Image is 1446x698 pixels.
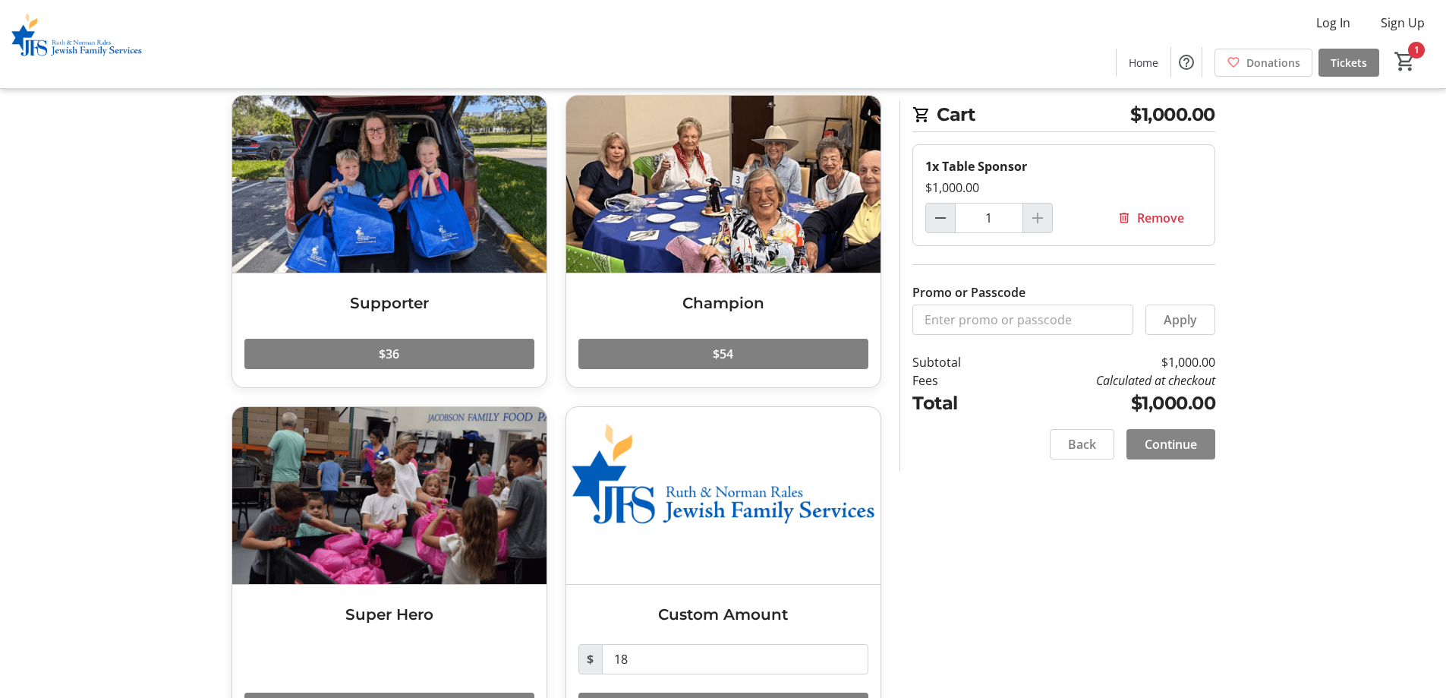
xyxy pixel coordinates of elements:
span: Apply [1164,311,1197,329]
td: Subtotal [912,353,1000,371]
label: Promo or Passcode [912,283,1025,302]
div: 1x Table Sponsor [925,157,1202,175]
td: $1,000.00 [1000,353,1214,371]
button: Log In [1304,11,1363,35]
h3: Custom Amount [578,603,868,626]
span: $54 [713,345,733,363]
span: $36 [379,345,399,363]
td: Total [912,390,1000,417]
span: Donations [1246,55,1300,71]
input: Enter promo or passcode [912,305,1133,335]
span: $ [578,644,603,674]
h3: Champion [578,292,868,314]
img: Supporter [232,96,547,273]
button: Apply [1145,305,1215,335]
span: $1,000.00 [1130,101,1215,128]
span: Log In [1316,14,1350,32]
td: Calculated at checkout [1000,371,1214,390]
span: Tickets [1331,55,1367,71]
img: Ruth & Norman Rales Jewish Family Services's Logo [9,6,144,82]
h2: Cart [912,101,1215,132]
img: Super Hero [232,407,547,584]
a: Donations [1214,49,1312,77]
button: Decrement by one [926,204,955,232]
a: Home [1117,49,1170,77]
button: Continue [1126,429,1215,460]
img: Champion [566,96,881,273]
img: Custom Amount [566,407,881,584]
button: Back [1050,429,1114,460]
div: $1,000.00 [925,178,1202,197]
span: Remove [1137,209,1184,227]
span: Back [1068,435,1096,453]
a: Tickets [1318,49,1379,77]
td: $1,000.00 [1000,390,1214,417]
input: Table Sponsor Quantity [955,203,1023,233]
h3: Supporter [244,292,534,314]
button: Remove [1099,203,1202,233]
span: Sign Up [1381,14,1425,32]
button: Help [1171,47,1202,77]
button: $54 [578,339,868,369]
span: Continue [1145,435,1197,453]
button: $36 [244,339,534,369]
h3: Super Hero [244,603,534,626]
span: Home [1129,55,1158,71]
button: Cart [1391,48,1419,75]
td: Fees [912,371,1000,390]
input: Donation Amount [602,644,868,674]
button: Sign Up [1369,11,1437,35]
